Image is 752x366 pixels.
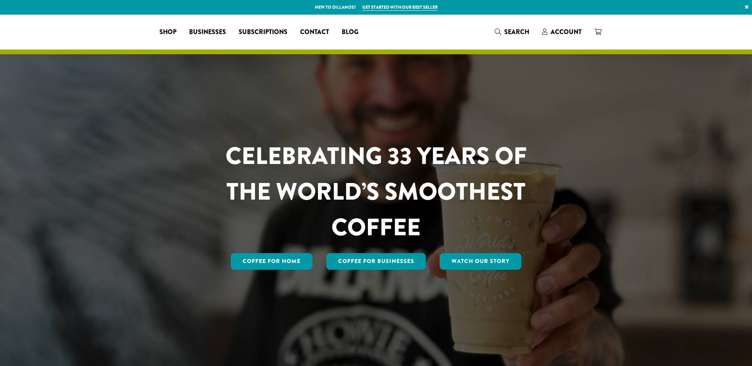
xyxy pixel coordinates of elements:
a: Coffee For Businesses [326,253,426,270]
a: Coffee for Home [231,253,312,270]
a: Search [488,25,536,38]
a: Shop [153,26,183,38]
span: Blog [342,27,358,37]
span: Shop [159,27,176,37]
span: Subscriptions [239,27,287,37]
span: Contact [300,27,329,37]
span: Search [504,27,529,36]
span: Account [551,27,582,36]
h1: CELEBRATING 33 YEARS OF THE WORLD’S SMOOTHEST COFFEE [202,138,550,245]
a: Watch Our Story [440,253,521,270]
a: Get started with our best seller [362,4,438,11]
span: Businesses [189,27,226,37]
